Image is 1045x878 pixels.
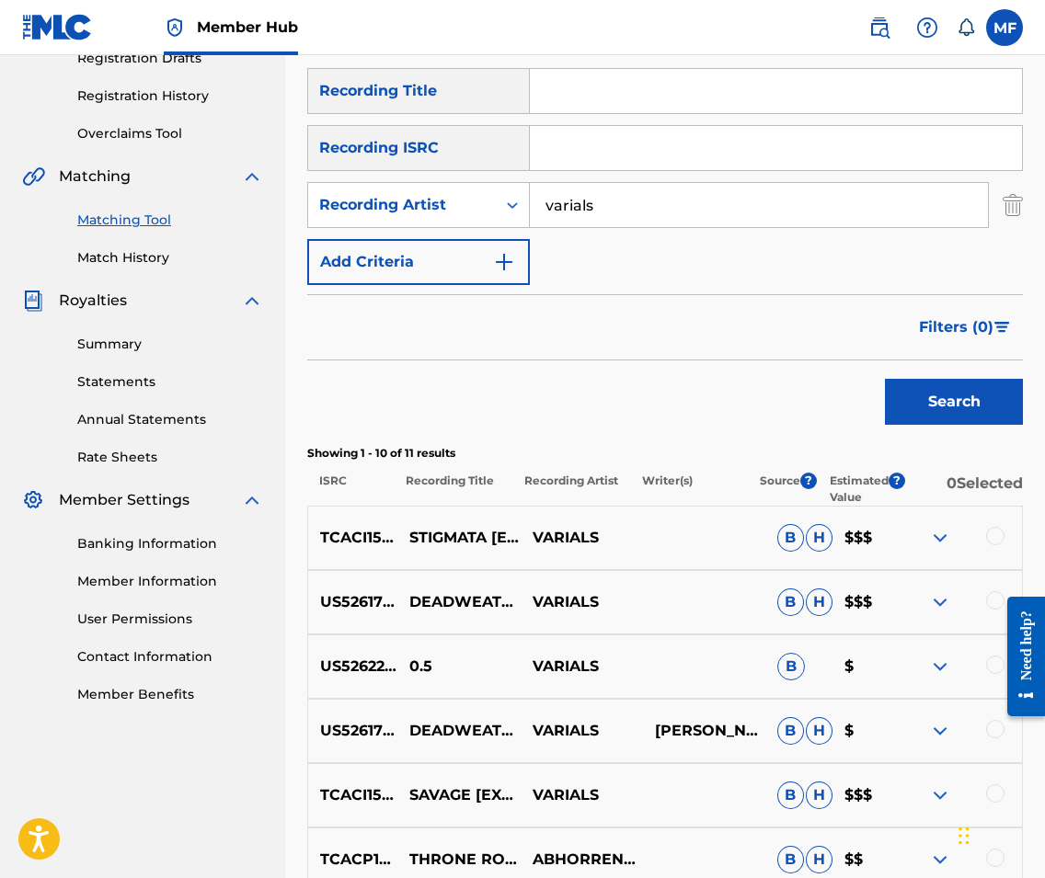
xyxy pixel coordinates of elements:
[77,410,263,429] a: Annual Statements
[308,849,397,871] p: TCACP1659323
[777,717,804,745] span: B
[77,211,263,230] a: Matching Tool
[394,473,511,506] p: Recording Title
[77,534,263,553] a: Banking Information
[308,591,397,613] p: US5261722663
[868,17,890,39] img: search
[77,124,263,143] a: Overclaims Tool
[164,17,186,39] img: Top Rightsholder
[833,656,900,678] p: $
[520,527,642,549] p: VARIALS
[777,781,804,809] span: B
[957,18,975,37] div: Notifications
[308,656,397,678] p: US5262224822
[630,473,748,506] p: Writer(s)
[993,581,1045,733] iframe: Resource Center
[929,591,951,613] img: expand
[642,720,764,742] p: [PERSON_NAME] FOLEYJAMES HOHENWARTERMITCHELL ROGERSSEAN [PERSON_NAME]
[308,527,397,549] p: TCACI1599705
[22,14,93,40] img: MLC Logo
[800,473,817,489] span: ?
[994,322,1010,333] img: filter
[77,335,263,354] a: Summary
[307,239,530,285] button: Add Criteria
[986,9,1023,46] div: User Menu
[307,445,1023,462] p: Showing 1 - 10 of 11 results
[929,656,951,678] img: expand
[916,17,938,39] img: help
[59,165,131,188] span: Matching
[397,784,520,806] p: SAVAGE [EXPLICIT]
[929,720,951,742] img: expand
[307,473,394,506] p: ISRC
[511,473,629,506] p: Recording Artist
[397,720,520,742] p: DEADWEATHER II
[77,685,263,704] a: Member Benefits
[308,720,397,742] p: US5261722663
[520,591,642,613] p: VARIALS
[22,489,44,511] img: Member Settings
[953,790,1045,878] iframe: Chat Widget
[833,591,900,613] p: $$$
[760,473,800,506] p: Source
[806,588,833,616] span: H
[919,316,993,338] span: Filters ( 0 )
[908,304,1023,350] button: Filters (0)
[520,720,642,742] p: VARIALS
[77,572,263,591] a: Member Information
[307,68,1023,434] form: Search Form
[493,251,515,273] img: 9d2ae6d4665cec9f34b9.svg
[397,527,520,549] p: STIGMATA [EXPLICIT]
[397,656,520,678] p: 0.5
[241,165,263,188] img: expand
[833,784,900,806] p: $$$
[319,194,485,216] div: Recording Artist
[806,524,833,552] span: H
[806,717,833,745] span: H
[777,846,804,873] span: B
[22,290,44,312] img: Royalties
[806,781,833,809] span: H
[22,165,45,188] img: Matching
[520,849,642,871] p: ABHORRENCE,VARIALS
[241,489,263,511] img: expand
[889,473,905,489] span: ?
[397,849,520,871] p: THRONE ROOM (FEAT. VARIALS)
[520,784,642,806] p: VARIALS
[833,527,900,549] p: $$$
[909,9,946,46] div: Help
[77,86,263,106] a: Registration History
[885,379,1023,425] button: Search
[833,720,900,742] p: $
[777,653,805,680] span: B
[833,849,900,871] p: $$
[77,448,263,467] a: Rate Sheets
[77,49,263,68] a: Registration Drafts
[929,784,951,806] img: expand
[397,591,520,613] p: DEADWEATHER II
[1003,182,1023,228] img: Delete Criterion
[77,610,263,629] a: User Permissions
[241,290,263,312] img: expand
[959,808,970,863] div: Drag
[777,588,804,616] span: B
[929,849,951,871] img: expand
[77,372,263,392] a: Statements
[861,9,898,46] a: Public Search
[520,656,642,678] p: VARIALS
[806,846,833,873] span: H
[929,527,951,549] img: expand
[308,784,397,806] p: TCACI1599700
[77,647,263,667] a: Contact Information
[905,473,1023,506] p: 0 Selected
[830,473,889,506] p: Estimated Value
[59,290,127,312] span: Royalties
[59,489,189,511] span: Member Settings
[77,248,263,268] a: Match History
[777,524,804,552] span: B
[197,17,298,38] span: Member Hub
